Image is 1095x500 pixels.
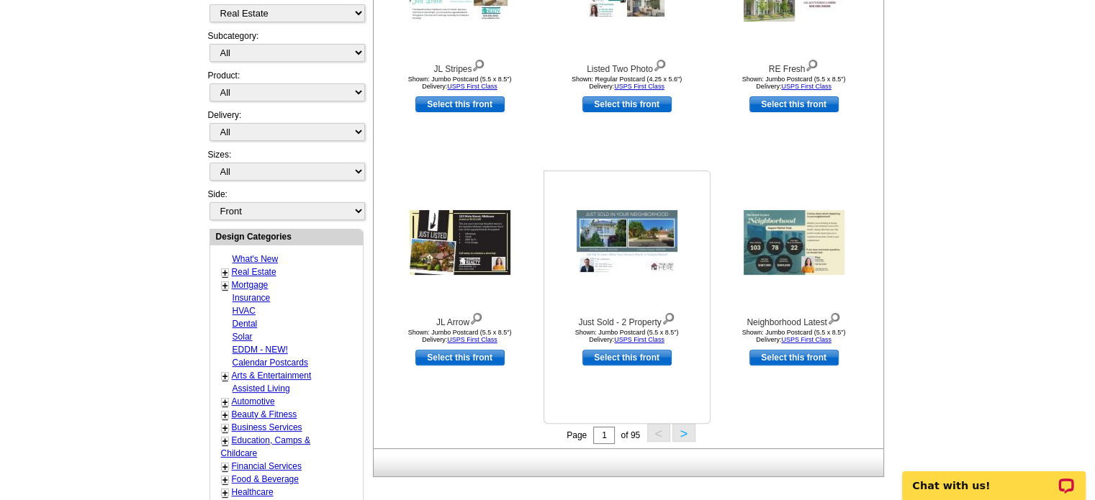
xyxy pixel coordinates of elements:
img: view design details [653,56,667,72]
a: Assisted Living [233,383,290,394]
img: view design details [662,309,675,325]
div: Design Categories [210,229,363,243]
img: Neighborhood Latest [744,210,844,275]
a: Mortgage [232,280,269,290]
div: JL Stripes [381,56,539,76]
a: use this design [415,96,505,112]
a: Business Services [232,422,302,432]
div: Delivery: [208,109,364,148]
a: Beauty & Fitness [232,409,297,419]
a: Financial Services [232,461,302,471]
a: USPS First Class [447,336,497,343]
a: + [222,435,228,447]
a: + [222,371,228,382]
iframe: LiveChat chat widget [893,455,1095,500]
a: USPS First Class [614,83,664,90]
a: What's New [233,254,279,264]
a: use this design [582,350,672,365]
a: + [222,396,228,408]
div: Shown: Regular Postcard (4.25 x 5.6") Delivery: [548,76,706,90]
div: Shown: Jumbo Postcard (5.5 x 8.5") Delivery: [381,76,539,90]
a: Calendar Postcards [233,358,308,368]
div: Product: [208,69,364,109]
div: Subcategory: [208,29,364,69]
div: Shown: Jumbo Postcard (5.5 x 8.5") Delivery: [715,329,873,343]
div: Shown: Jumbo Postcard (5.5 x 8.5") Delivery: [715,76,873,90]
a: use this design [749,96,839,112]
a: + [222,280,228,291]
a: + [222,422,228,434]
div: Sizes: [208,148,364,188]
a: HVAC [233,306,256,316]
a: use this design [415,350,505,365]
a: Healthcare [232,487,274,497]
a: + [222,409,228,421]
a: USPS First Class [447,83,497,90]
a: Food & Beverage [232,474,299,484]
button: > [672,424,695,442]
img: Just Sold - 2 Property [577,210,677,275]
a: + [222,487,228,499]
div: Listed Two Photo [548,56,706,76]
button: < [647,424,670,442]
a: Solar [233,332,253,342]
a: Arts & Entertainment [232,371,312,381]
a: EDDM - NEW! [233,345,288,355]
a: Dental [233,319,258,329]
div: Just Sold - 2 Property [548,309,706,329]
a: use this design [582,96,672,112]
a: + [222,267,228,278]
a: use this design [749,350,839,365]
div: JL Arrow [381,309,539,329]
img: view design details [805,56,819,72]
div: Neighborhood Latest [715,309,873,329]
img: view design details [827,309,841,325]
span: of 95 [621,430,640,440]
a: USPS First Class [781,336,832,343]
a: + [222,461,228,473]
a: Real Estate [232,267,276,277]
img: JL Arrow [410,210,510,275]
a: Automotive [232,396,275,406]
img: view design details [472,56,485,72]
a: Insurance [233,293,271,303]
div: Shown: Jumbo Postcard (5.5 x 8.5") Delivery: [548,329,706,343]
img: view design details [469,309,483,325]
a: Education, Camps & Childcare [221,435,310,458]
div: Side: [208,188,364,222]
a: USPS First Class [781,83,832,90]
span: Page [567,430,587,440]
div: Shown: Jumbo Postcard (5.5 x 8.5") Delivery: [381,329,539,343]
div: RE Fresh [715,56,873,76]
a: + [222,474,228,486]
a: USPS First Class [614,336,664,343]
